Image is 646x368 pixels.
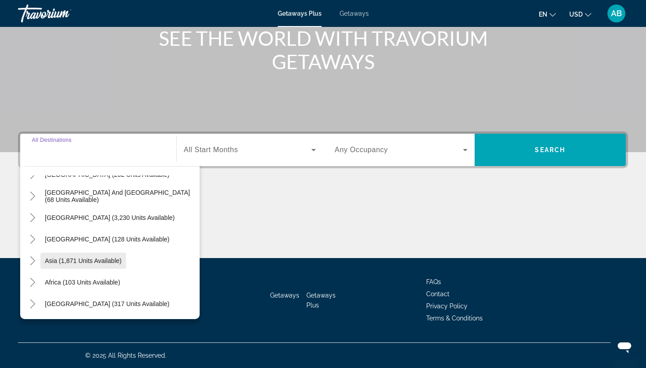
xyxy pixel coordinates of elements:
a: Getaways [270,292,299,299]
button: User Menu [605,4,628,23]
span: [GEOGRAPHIC_DATA] (317 units available) [45,300,170,307]
div: Search widget [20,134,626,166]
iframe: Bouton de lancement de la fenêtre de messagerie [610,332,639,361]
span: [GEOGRAPHIC_DATA] (128 units available) [45,236,170,243]
span: [GEOGRAPHIC_DATA] and [GEOGRAPHIC_DATA] (68 units available) [45,189,195,203]
span: [GEOGRAPHIC_DATA] (3,230 units available) [45,214,175,221]
button: Toggle Africa (103 units available) [25,275,40,290]
button: Toggle South America (3,230 units available) [25,210,40,226]
span: AB [611,9,622,18]
button: Toggle Central America (128 units available) [25,232,40,247]
a: Getaways [340,10,369,17]
a: Getaways Plus [306,292,336,309]
button: Toggle Middle East (317 units available) [25,296,40,312]
a: Travorium [18,2,108,25]
button: Change currency [569,8,591,21]
button: [GEOGRAPHIC_DATA] (128 units available) [40,231,174,247]
button: [GEOGRAPHIC_DATA] (317 units available) [40,296,174,312]
a: FAQs [426,278,441,285]
span: USD [569,11,583,18]
h1: SEE THE WORLD WITH TRAVORIUM GETAWAYS [155,26,491,73]
span: Any Occupancy [335,146,388,153]
button: Toggle Australia (202 units available) [25,167,40,183]
button: Change language [539,8,556,21]
span: All Destinations [32,137,72,143]
a: Contact [426,290,450,298]
button: [GEOGRAPHIC_DATA] and [GEOGRAPHIC_DATA] (68 units available) [40,188,200,204]
span: Asia (1,871 units available) [45,257,122,264]
span: en [539,11,547,18]
button: Africa (103 units available) [40,274,125,290]
a: Terms & Conditions [426,315,483,322]
button: Toggle South Pacific and Oceania (68 units available) [25,188,40,204]
a: Getaways Plus [278,10,322,17]
button: Toggle Asia (1,871 units available) [25,253,40,269]
button: Asia (1,871 units available) [40,253,126,269]
span: Search [535,146,565,153]
button: [GEOGRAPHIC_DATA] (202 units available) [40,166,174,183]
a: Privacy Policy [426,302,467,310]
span: © 2025 All Rights Reserved. [85,352,166,359]
button: [GEOGRAPHIC_DATA] (3,230 units available) [40,210,179,226]
span: Africa (103 units available) [45,279,120,286]
button: Search [475,134,626,166]
span: All Start Months [184,146,238,153]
